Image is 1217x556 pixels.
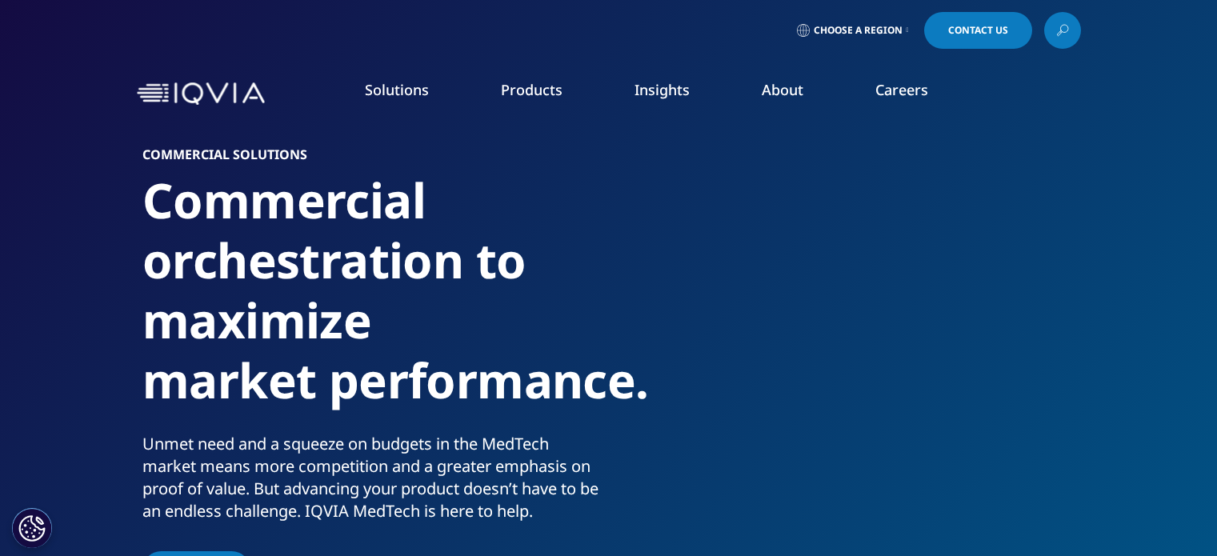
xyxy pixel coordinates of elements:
div: Unmet need and a squeeze on budgets in the MedTech market means more competition and a greater em... [142,433,602,522]
a: Insights [635,80,690,99]
a: Solutions [365,80,429,99]
a: Products [501,80,562,99]
img: 709-medtech-brain-on-monitor-900px.jpg [647,148,1075,468]
a: Careers [875,80,928,99]
span: Choose a Region [814,24,903,37]
nav: Primary [271,56,1081,131]
img: IQVIA Healthcare Information Technology and Pharma Clinical Research Company [137,82,265,106]
span: Contact Us [948,26,1008,35]
h1: Commercial orchestration to maximize market performance. [142,170,602,433]
a: Contact Us [924,12,1032,49]
a: About [762,80,803,99]
h6: Commercial Solutions [142,148,602,170]
button: Cookies Settings [12,508,52,548]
